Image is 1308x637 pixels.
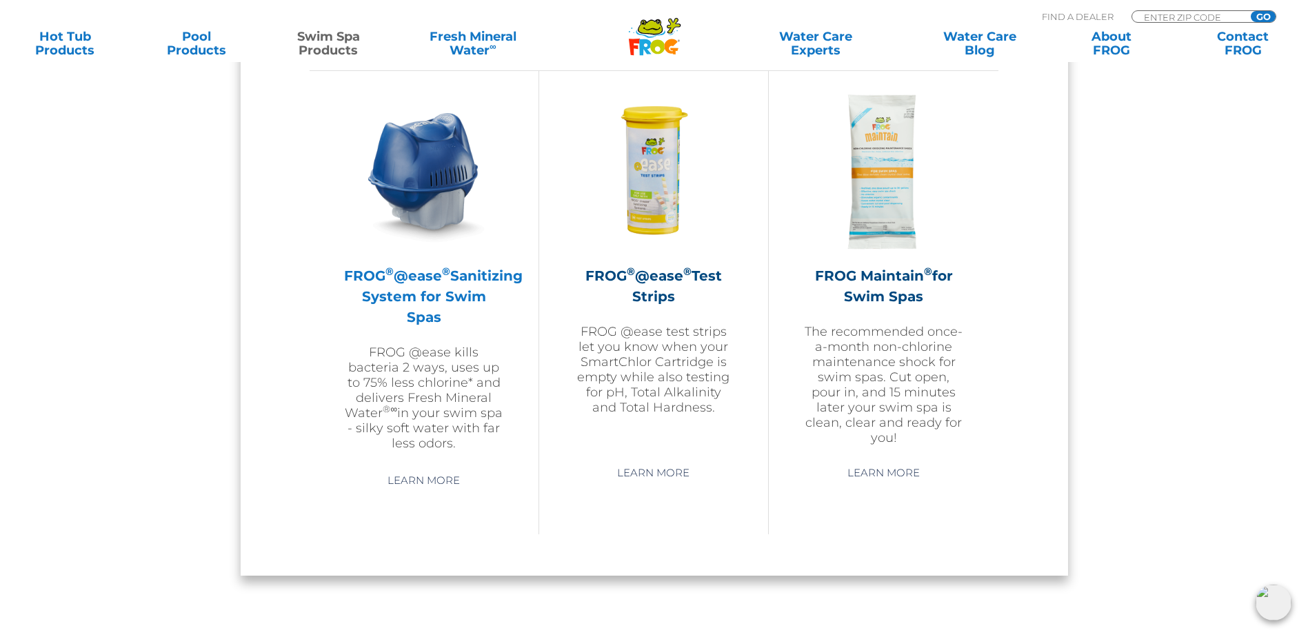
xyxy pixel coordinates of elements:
[1060,30,1163,57] a: AboutFROG
[277,30,380,57] a: Swim SpaProducts
[803,265,964,307] h2: FROG Maintain for Swim Spas
[1042,10,1114,23] p: Find A Dealer
[574,324,734,415] p: FROG @ease test strips let you know when your SmartChlor Cartridge is empty while also testing fo...
[832,461,936,485] a: Learn More
[733,30,899,57] a: Water CareExperts
[344,92,504,451] a: FROG®@ease®Sanitizing System for Swim SpasFROG @ease kills bacteria 2 ways, uses up to 75% less c...
[1256,585,1291,620] img: openIcon
[928,30,1031,57] a: Water CareBlog
[344,345,504,451] p: FROG @ease kills bacteria 2 ways, uses up to 75% less chlorine* and delivers Fresh Mineral Water ...
[627,265,635,278] sup: ®
[409,30,537,57] a: Fresh MineralWater∞
[145,30,248,57] a: PoolProducts
[804,92,964,252] img: ss-maintain-hero-300x300.png
[372,468,476,493] a: Learn More
[385,265,394,278] sup: ®
[601,461,705,485] a: Learn More
[924,265,932,278] sup: ®
[683,265,692,278] sup: ®
[14,30,117,57] a: Hot TubProducts
[442,265,450,278] sup: ®
[803,92,964,450] a: FROG Maintain®for Swim SpasThe recommended once-a-month non-chlorine maintenance shock for swim s...
[574,92,734,450] a: FROG®@ease®Test StripsFROG @ease test strips let you know when your SmartChlor Cartridge is empty...
[1143,11,1236,23] input: Zip Code Form
[344,265,504,327] h2: FROG @ease Sanitizing System for Swim Spas
[574,92,734,252] img: FROG-@ease-TS-Bottle-300x300.png
[1251,11,1276,22] input: GO
[490,41,496,52] sup: ∞
[1191,30,1294,57] a: ContactFROG
[574,265,734,307] h2: FROG @ease Test Strips
[803,324,964,445] p: The recommended once-a-month non-chlorine maintenance shock for swim spas. Cut open, pour in, and...
[344,92,504,252] img: ss-@ease-hero-300x300.png
[383,403,397,414] sup: ®∞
